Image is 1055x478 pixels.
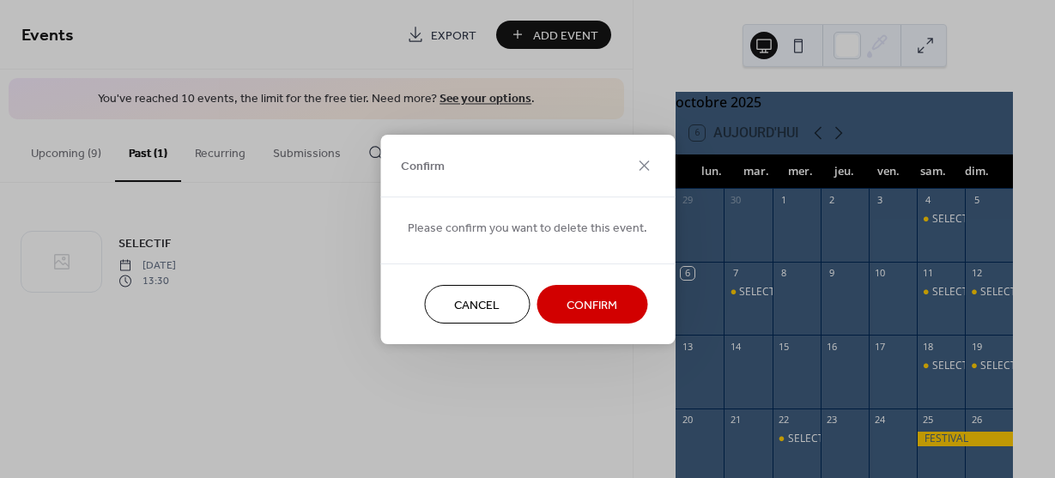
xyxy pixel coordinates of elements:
[454,296,500,314] span: Cancel
[408,219,647,237] span: Please confirm you want to delete this event.
[401,158,445,176] span: Confirm
[537,285,647,324] button: Confirm
[424,285,530,324] button: Cancel
[567,296,617,314] span: Confirm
